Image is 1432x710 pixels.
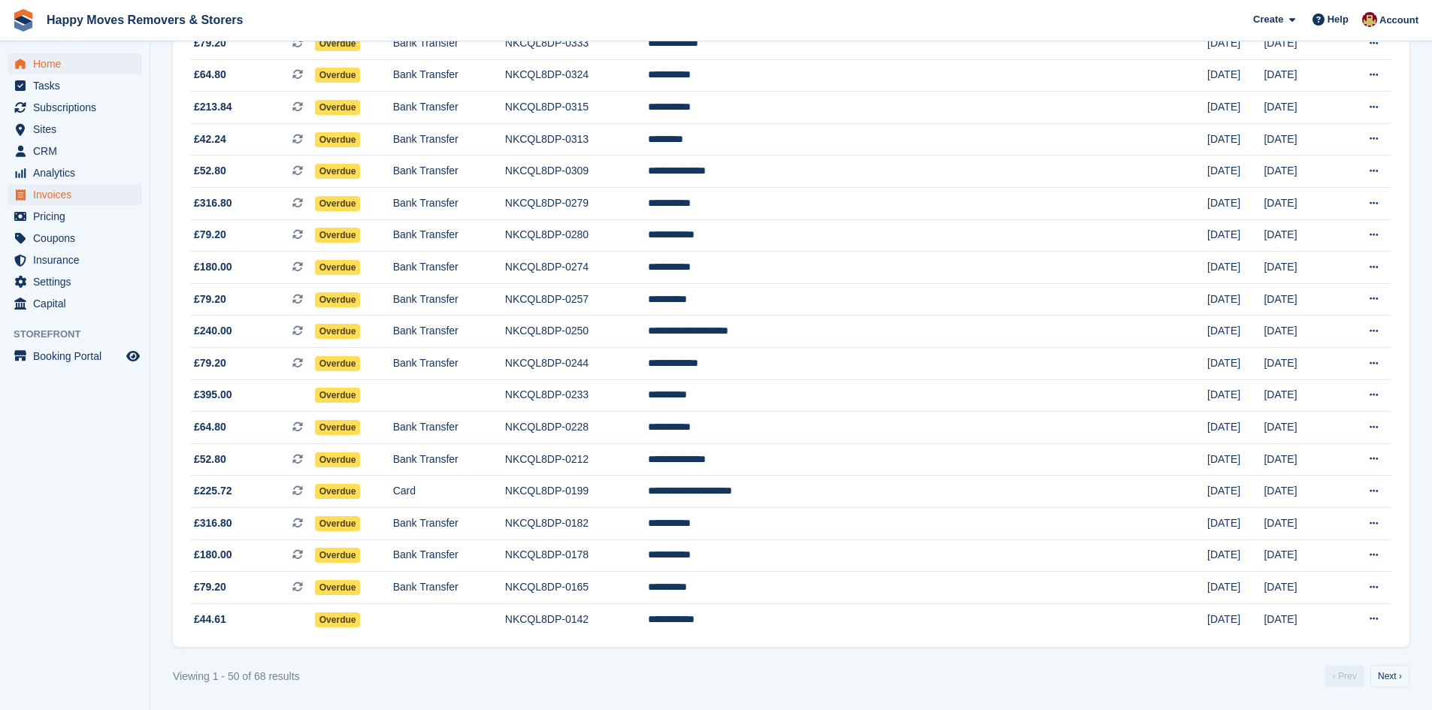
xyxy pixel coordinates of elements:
a: menu [8,249,142,270]
span: Overdue [315,164,361,179]
span: £240.00 [194,323,232,339]
span: Overdue [315,452,361,467]
span: Capital [33,293,123,314]
td: [DATE] [1264,508,1337,540]
td: [DATE] [1207,412,1264,444]
span: Invoices [33,184,123,205]
span: Overdue [315,36,361,51]
td: [DATE] [1207,379,1264,412]
td: [DATE] [1207,508,1264,540]
a: menu [8,184,142,205]
span: Overdue [315,612,361,627]
td: Bank Transfer [393,539,505,572]
td: [DATE] [1264,28,1337,60]
span: £52.80 [194,163,226,179]
td: NKCQL8DP-0274 [505,252,648,284]
a: Next [1370,665,1409,687]
td: Bank Transfer [393,219,505,252]
td: Bank Transfer [393,572,505,604]
td: NKCQL8DP-0165 [505,572,648,604]
td: [DATE] [1264,92,1337,124]
span: £180.00 [194,547,232,563]
td: [DATE] [1207,188,1264,220]
td: NKCQL8DP-0250 [505,316,648,348]
td: [DATE] [1207,283,1264,316]
td: Bank Transfer [393,508,505,540]
img: Steven Fry [1362,12,1377,27]
span: Insurance [33,249,123,270]
td: NKCQL8DP-0182 [505,508,648,540]
td: NKCQL8DP-0324 [505,59,648,92]
span: £225.72 [194,483,232,499]
td: [DATE] [1207,443,1264,476]
a: menu [8,346,142,367]
a: menu [8,53,142,74]
img: stora-icon-8386f47178a22dfd0bd8f6a31ec36ba5ce8667c1dd55bd0f319d3a0aa187defe.svg [12,9,35,32]
span: £180.00 [194,259,232,275]
td: [DATE] [1264,219,1337,252]
span: Overdue [315,260,361,275]
span: Coupons [33,228,123,249]
td: [DATE] [1207,28,1264,60]
td: Bank Transfer [393,28,505,60]
span: Pricing [33,206,123,227]
td: [DATE] [1264,348,1337,380]
span: Analytics [33,162,123,183]
a: menu [8,162,142,183]
span: £79.20 [194,35,226,51]
span: £79.20 [194,355,226,371]
span: Tasks [33,75,123,96]
td: [DATE] [1207,156,1264,188]
span: £79.20 [194,227,226,243]
td: Bank Transfer [393,156,505,188]
td: [DATE] [1207,476,1264,508]
td: Bank Transfer [393,252,505,284]
span: Sites [33,119,123,140]
span: Overdue [315,196,361,211]
td: Bank Transfer [393,283,505,316]
td: NKCQL8DP-0142 [505,603,648,635]
span: Overdue [315,228,361,243]
span: £79.20 [194,292,226,307]
span: Help [1328,12,1349,27]
td: [DATE] [1264,123,1337,156]
td: [DATE] [1207,572,1264,604]
td: [DATE] [1264,156,1337,188]
span: Settings [33,271,123,292]
a: menu [8,140,142,162]
td: NKCQL8DP-0280 [505,219,648,252]
a: Preview store [124,347,142,365]
td: [DATE] [1264,443,1337,476]
span: Overdue [315,388,361,403]
td: Bank Transfer [393,443,505,476]
a: menu [8,271,142,292]
span: £42.24 [194,131,226,147]
span: Overdue [315,580,361,595]
td: Bank Transfer [393,59,505,92]
span: £52.80 [194,452,226,467]
span: £79.20 [194,579,226,595]
td: NKCQL8DP-0257 [505,283,648,316]
td: [DATE] [1207,316,1264,348]
span: Overdue [315,356,361,371]
td: [DATE] [1207,92,1264,124]
td: NKCQL8DP-0178 [505,539,648,572]
td: [DATE] [1264,379,1337,412]
span: Home [33,53,123,74]
td: NKCQL8DP-0199 [505,476,648,508]
td: Bank Transfer [393,412,505,444]
td: NKCQL8DP-0315 [505,92,648,124]
td: NKCQL8DP-0228 [505,412,648,444]
td: [DATE] [1207,219,1264,252]
span: £64.80 [194,67,226,83]
span: Overdue [315,100,361,115]
td: [DATE] [1207,348,1264,380]
td: [DATE] [1264,603,1337,635]
td: [DATE] [1207,252,1264,284]
span: Overdue [315,516,361,531]
a: menu [8,228,142,249]
td: Card [393,476,505,508]
td: [DATE] [1264,59,1337,92]
a: menu [8,119,142,140]
td: NKCQL8DP-0244 [505,348,648,380]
